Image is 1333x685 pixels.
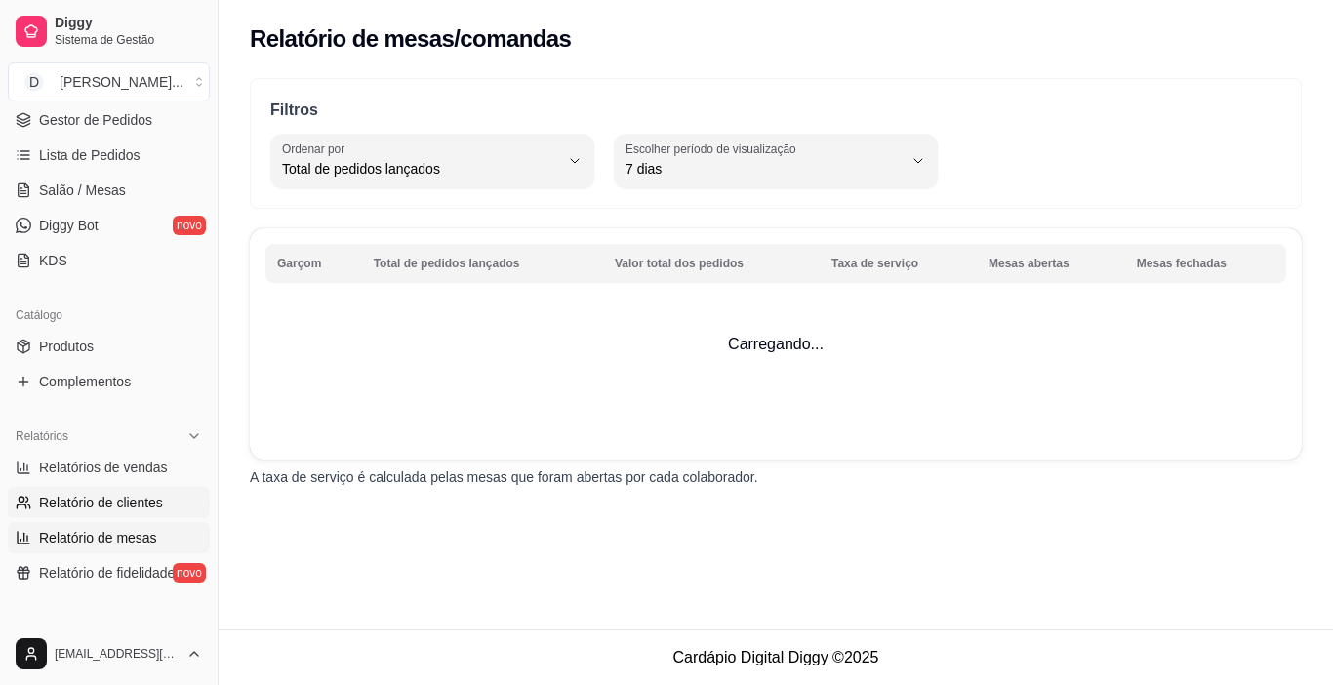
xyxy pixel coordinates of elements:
[8,557,210,588] a: Relatório de fidelidadenovo
[39,458,168,477] span: Relatórios de vendas
[8,300,210,331] div: Catálogo
[626,141,802,157] label: Escolher período de visualização
[8,487,210,518] a: Relatório de clientes
[16,428,68,444] span: Relatórios
[39,493,163,512] span: Relatório de clientes
[8,62,210,101] button: Select a team
[8,366,210,397] a: Complementos
[39,563,175,583] span: Relatório de fidelidade
[39,337,94,356] span: Produtos
[270,99,1281,122] p: Filtros
[39,181,126,200] span: Salão / Mesas
[8,452,210,483] a: Relatórios de vendas
[55,646,179,662] span: [EMAIL_ADDRESS][DOMAIN_NAME]
[39,110,152,130] span: Gestor de Pedidos
[24,72,44,92] span: D
[250,228,1302,460] td: Carregando...
[8,331,210,362] a: Produtos
[626,159,903,179] span: 7 dias
[39,145,141,165] span: Lista de Pedidos
[55,15,202,32] span: Diggy
[250,467,1302,487] p: A taxa de serviço é calculada pelas mesas que foram abertas por cada colaborador.
[282,159,559,179] span: Total de pedidos lançados
[8,8,210,55] a: DiggySistema de Gestão
[55,32,202,48] span: Sistema de Gestão
[8,210,210,241] a: Diggy Botnovo
[39,372,131,391] span: Complementos
[60,72,183,92] div: [PERSON_NAME] ...
[8,175,210,206] a: Salão / Mesas
[39,528,157,547] span: Relatório de mesas
[8,612,210,643] div: Gerenciar
[39,251,67,270] span: KDS
[8,630,210,677] button: [EMAIL_ADDRESS][DOMAIN_NAME]
[219,629,1333,685] footer: Cardápio Digital Diggy © 2025
[8,522,210,553] a: Relatório de mesas
[614,134,938,188] button: Escolher período de visualização7 dias
[8,245,210,276] a: KDS
[250,23,571,55] h2: Relatório de mesas/comandas
[8,104,210,136] a: Gestor de Pedidos
[39,216,99,235] span: Diggy Bot
[282,141,351,157] label: Ordenar por
[270,134,594,188] button: Ordenar porTotal de pedidos lançados
[8,140,210,171] a: Lista de Pedidos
